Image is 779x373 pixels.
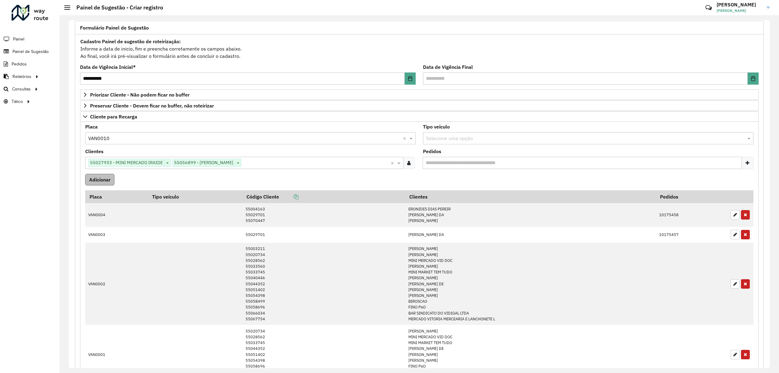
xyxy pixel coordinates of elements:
span: × [164,159,170,167]
span: Clear all [403,135,408,142]
label: Clientes [85,148,103,155]
label: Pedidos [423,148,441,155]
a: Cliente para Recarga [80,111,759,122]
td: [PERSON_NAME] [PERSON_NAME] MINI MERCADO VID DOC [PERSON_NAME] MINI MARKET TEM TUDO [PERSON_NAME]... [405,243,656,325]
th: Tipo veículo [148,190,243,203]
span: Formulário Painel de Sugestão [80,25,149,30]
th: Pedidos [656,190,727,203]
span: 55056899 - [PERSON_NAME] [173,159,235,166]
td: 55003211 55020734 55028562 55033560 55033745 55040446 55044352 55051402 55054398 55058499 5505869... [243,243,405,325]
td: [PERSON_NAME] DA [405,227,656,243]
a: Preservar Cliente - Devem ficar no buffer, não roteirizar [80,100,759,111]
h3: [PERSON_NAME] [717,2,762,8]
span: [PERSON_NAME] [717,8,762,13]
th: Placa [85,190,148,203]
label: Tipo veículo [423,123,450,130]
span: Painel de Sugestão [12,48,49,55]
span: Preservar Cliente - Devem ficar no buffer, não roteirizar [90,103,214,108]
label: Placa [85,123,98,130]
th: Clientes [405,190,656,203]
label: Data de Vigência Inicial [80,63,136,71]
span: Cliente para Recarga [90,114,137,119]
span: Consultas [12,86,31,92]
span: 55027933 - MINI MERCADO IRAIDE [89,159,164,166]
td: 55004163 55029701 55070447 [243,203,405,227]
span: Clear all [391,159,396,167]
button: Adicionar [85,174,114,185]
td: VAN0002 [85,243,148,325]
span: Tático [12,98,23,105]
h2: Painel de Sugestão - Criar registro [70,4,163,11]
td: 10175458 [656,203,727,227]
td: ERONIDES DIAS PEREIR [PERSON_NAME] DA [PERSON_NAME] [405,203,656,227]
td: 55029701 [243,227,405,243]
span: Priorizar Cliente - Não podem ficar no buffer [90,92,190,97]
button: Choose Date [405,72,416,85]
div: Informe a data de inicio, fim e preencha corretamente os campos abaixo. Ao final, você irá pré-vi... [80,37,759,60]
a: Priorizar Cliente - Não podem ficar no buffer [80,90,759,100]
strong: Cadastro Painel de sugestão de roteirização: [80,38,181,44]
button: Choose Date [748,72,759,85]
td: 10175457 [656,227,727,243]
a: Copiar [279,194,299,200]
span: Pedidos [12,61,27,67]
span: × [235,159,241,167]
span: Painel [13,36,24,42]
span: Relatórios [12,73,31,80]
td: VAN0003 [85,227,148,243]
td: VAN0004 [85,203,148,227]
a: Contato Rápido [702,1,715,14]
th: Código Cliente [243,190,405,203]
label: Data de Vigência Final [423,63,473,71]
